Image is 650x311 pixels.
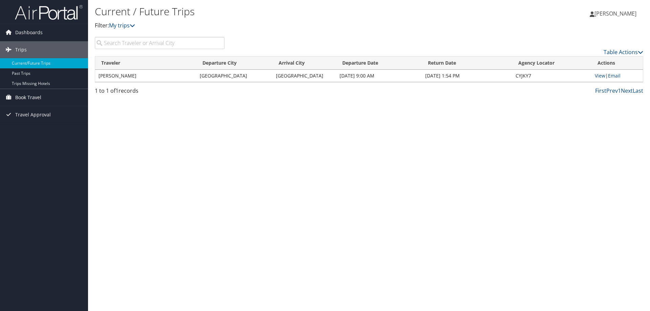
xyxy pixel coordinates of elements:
[595,87,606,94] a: First
[422,57,512,70] th: Return Date: activate to sort column ascending
[621,87,633,94] a: Next
[109,22,135,29] a: My trips
[95,87,224,98] div: 1 to 1 of records
[604,48,643,56] a: Table Actions
[95,70,196,82] td: [PERSON_NAME]
[591,57,643,70] th: Actions
[15,106,51,123] span: Travel Approval
[591,70,643,82] td: |
[336,70,422,82] td: [DATE] 9:00 AM
[15,4,83,20] img: airportal-logo.png
[95,21,460,30] p: Filter:
[196,70,273,82] td: [GEOGRAPHIC_DATA]
[196,57,273,70] th: Departure City: activate to sort column ascending
[422,70,512,82] td: [DATE] 1:54 PM
[273,57,336,70] th: Arrival City: activate to sort column ascending
[595,72,605,79] a: View
[115,87,118,94] span: 1
[633,87,643,94] a: Last
[618,87,621,94] a: 1
[15,89,41,106] span: Book Travel
[590,3,643,24] a: [PERSON_NAME]
[15,24,43,41] span: Dashboards
[512,70,591,82] td: CYJKY7
[273,70,336,82] td: [GEOGRAPHIC_DATA]
[512,57,591,70] th: Agency Locator: activate to sort column ascending
[15,41,27,58] span: Trips
[95,4,460,19] h1: Current / Future Trips
[608,72,621,79] a: Email
[95,37,224,49] input: Search Traveler or Arrival City
[95,57,196,70] th: Traveler: activate to sort column ascending
[336,57,422,70] th: Departure Date: activate to sort column descending
[594,10,636,17] span: [PERSON_NAME]
[606,87,618,94] a: Prev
